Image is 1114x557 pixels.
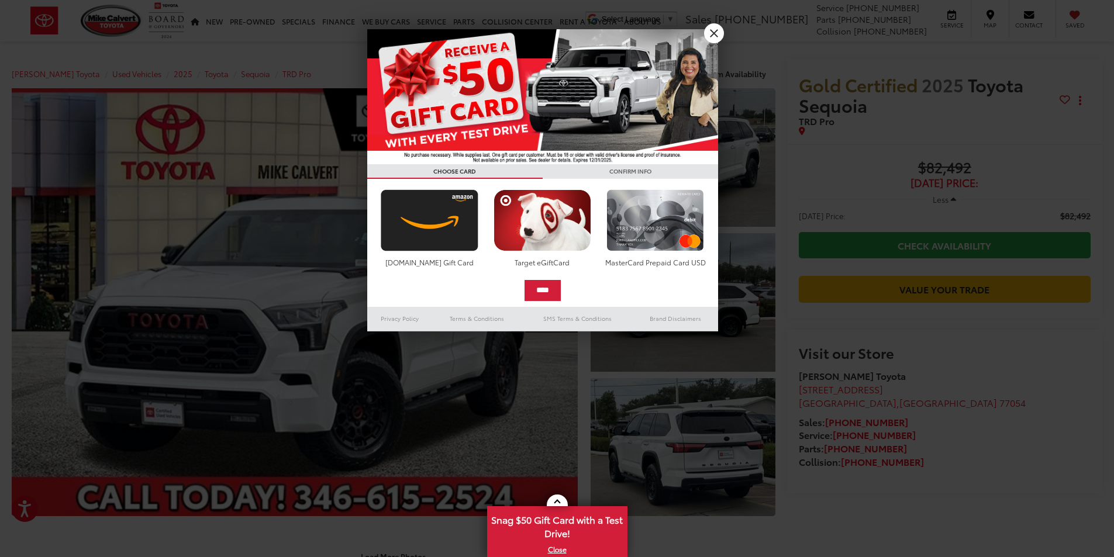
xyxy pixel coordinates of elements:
img: targetcard.png [491,189,594,251]
div: MasterCard Prepaid Card USD [603,257,707,267]
img: 55838_top_625864.jpg [367,29,718,164]
a: Brand Disclaimers [633,312,718,326]
div: Target eGiftCard [491,257,594,267]
img: mastercard.png [603,189,707,251]
span: Snag $50 Gift Card with a Test Drive! [488,507,626,543]
a: SMS Terms & Conditions [522,312,633,326]
a: Terms & Conditions [432,312,522,326]
a: Privacy Policy [367,312,433,326]
img: amazoncard.png [378,189,481,251]
h3: CONFIRM INFO [543,164,718,179]
h3: CHOOSE CARD [367,164,543,179]
div: [DOMAIN_NAME] Gift Card [378,257,481,267]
